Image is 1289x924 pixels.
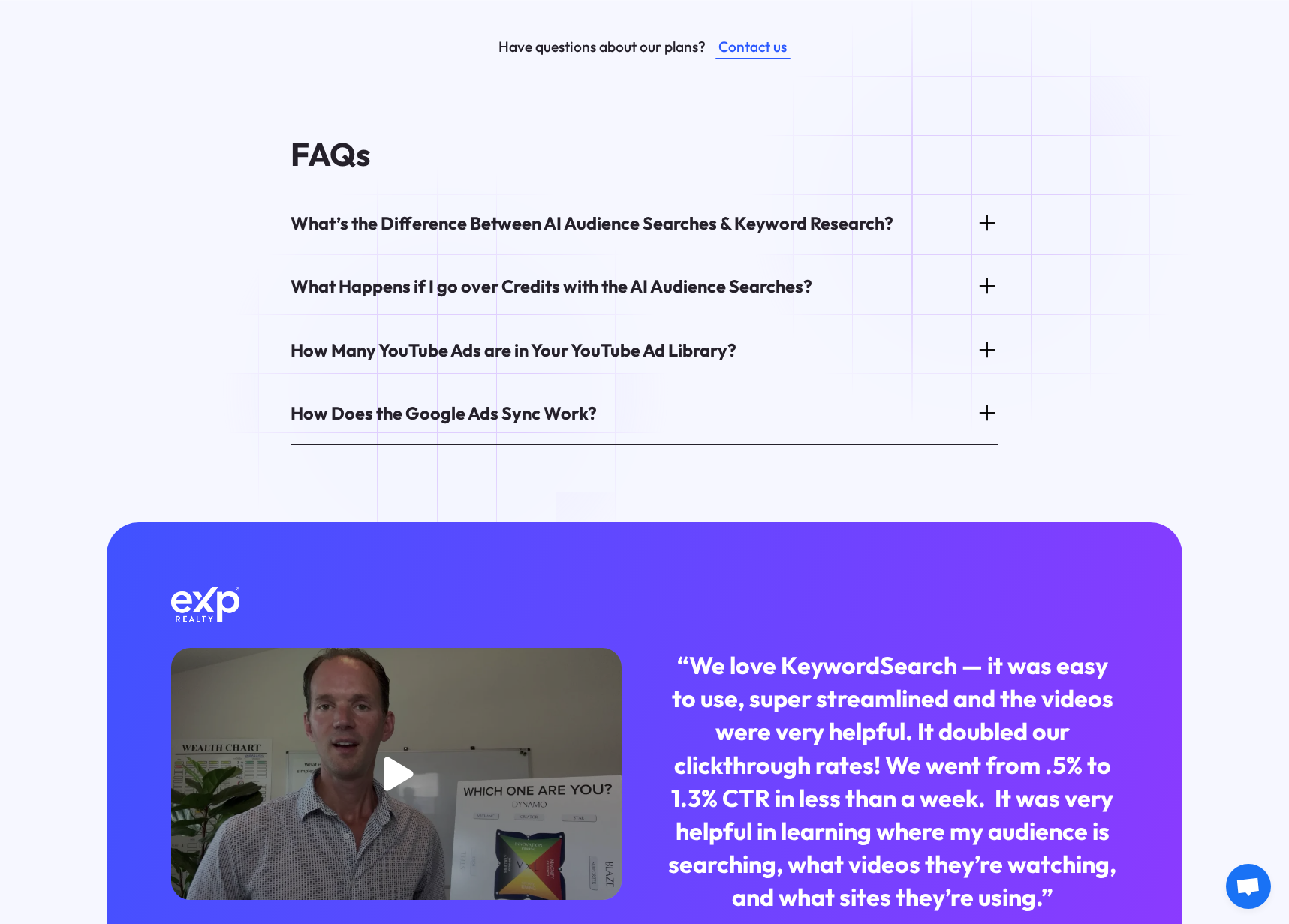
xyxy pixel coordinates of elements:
div: How Many YouTube Ads are in Your YouTube Ad Library? [291,338,736,362]
div: Contact us [718,35,787,58]
div: Have questions about our plans? [498,35,706,58]
div: “We love KeywordSearch — it was easy to use, super streamlined and the videos were very helpful. ... [667,649,1118,914]
div: Aprire la chat [1226,864,1271,909]
div: What’s the Difference Between AI Audience Searches & Keyword Research? [291,211,893,235]
div: How Does the Google Ads Sync Work? [291,401,597,425]
img: Exp Realty [171,587,239,622]
h4: FAQs [291,137,998,172]
a: open lightbox [171,648,622,900]
div: What Happens if I go over Credits with the AI Audience Searches? [291,274,812,298]
a: Contact us [715,34,791,59]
